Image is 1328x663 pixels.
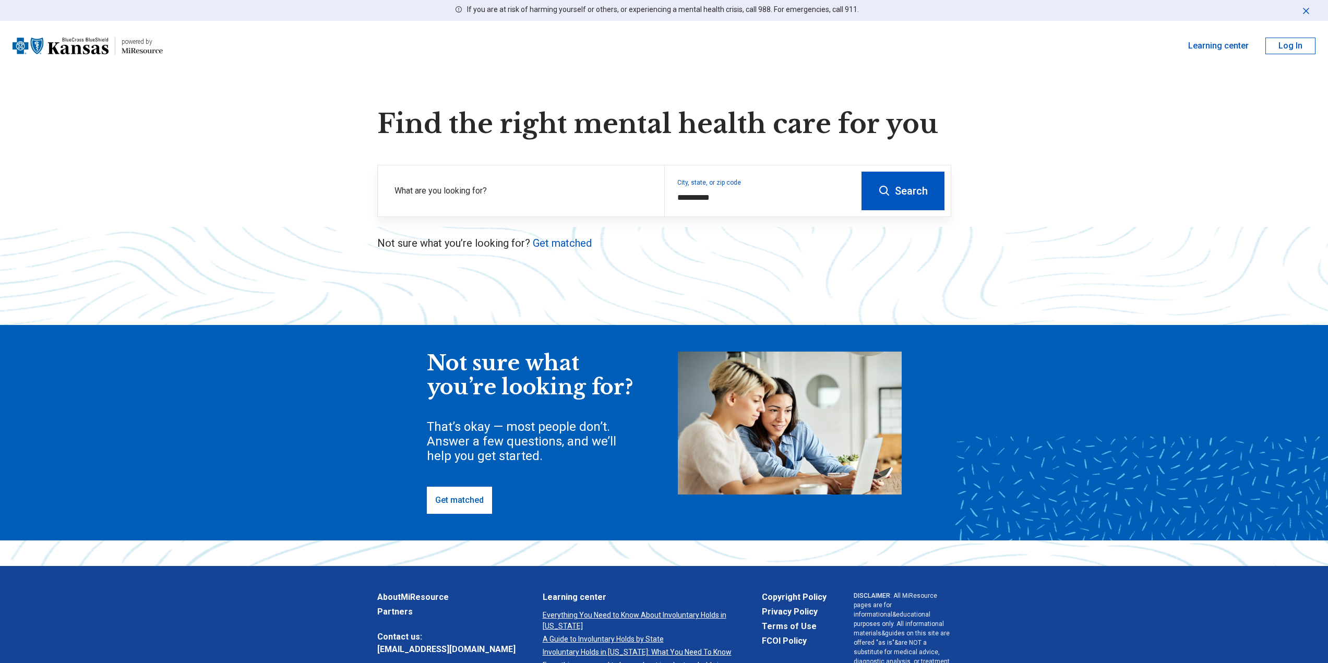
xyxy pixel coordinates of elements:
[13,33,163,58] a: Blue Cross Blue Shield Kansaspowered by
[543,647,735,658] a: Involuntary Holds in [US_STATE]: What You Need To Know
[543,634,735,645] a: A Guide to Involuntary Holds by State
[377,631,516,643] span: Contact us:
[543,591,735,604] a: Learning center
[1265,38,1315,54] button: Log In
[427,487,492,514] a: Get matched
[394,185,652,197] label: What are you looking for?
[377,109,951,140] h1: Find the right mental health care for you
[377,606,516,618] a: Partners
[122,37,163,46] div: powered by
[1188,40,1249,52] a: Learning center
[543,610,735,632] a: Everything You Need to Know About Involuntary Holds in [US_STATE]
[377,236,951,250] p: Not sure what you’re looking for?
[377,643,516,656] a: [EMAIL_ADDRESS][DOMAIN_NAME]
[427,419,636,463] div: That’s okay — most people don’t. Answer a few questions, and we’ll help you get started.
[377,591,516,604] a: AboutMiResource
[854,592,890,599] span: DISCLAIMER
[762,591,827,604] a: Copyright Policy
[427,352,636,399] div: Not sure what you’re looking for?
[762,606,827,618] a: Privacy Policy
[862,172,944,210] button: Search
[762,635,827,647] a: FCOI Policy
[13,33,109,58] img: Blue Cross Blue Shield Kansas
[1301,4,1311,17] button: Dismiss
[533,237,592,249] a: Get matched
[467,4,859,15] p: If you are at risk of harming yourself or others, or experiencing a mental health crisis, call 98...
[762,620,827,633] a: Terms of Use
